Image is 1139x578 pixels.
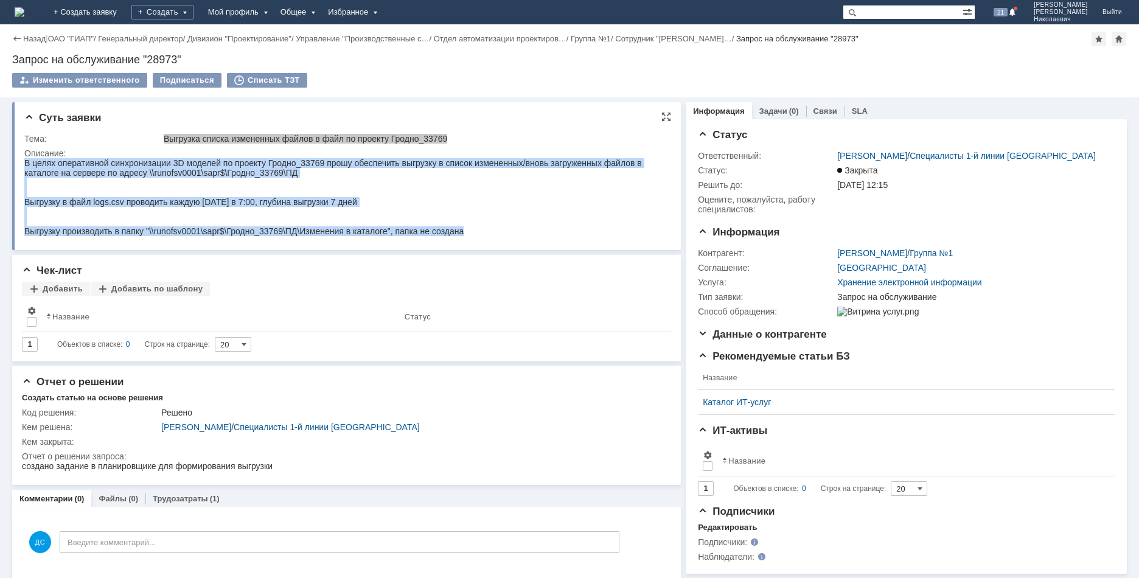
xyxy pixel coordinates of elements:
[837,165,877,175] span: Закрыта
[12,54,1127,66] div: Запрос на обслуживание "28973"
[57,340,122,349] span: Объектов в списке:
[693,106,744,116] a: Информация
[1112,32,1126,46] div: Сделать домашней страницей
[789,106,799,116] div: (0)
[661,112,671,122] div: На всю страницу
[698,425,767,436] span: ИТ-активы
[994,8,1008,16] span: 21
[98,34,187,43] div: /
[698,329,827,340] span: Данные о контрагенте
[234,422,420,432] a: Специалисты 1-й линии [GEOGRAPHIC_DATA]
[698,552,820,562] div: Наблюдатели:
[29,531,51,553] span: ДС
[15,7,24,17] img: logo
[698,248,835,258] div: Контрагент:
[698,263,835,273] div: Соглашение:
[698,226,779,238] span: Информация
[698,180,835,190] div: Решить до:
[698,129,747,141] span: Статус
[23,34,46,43] a: Назад
[22,437,159,447] div: Кем закрыта:
[153,494,208,503] a: Трудозатраты
[161,422,231,432] a: [PERSON_NAME]
[210,494,220,503] div: (1)
[728,456,765,465] div: Название
[698,537,820,547] div: Подписчики:
[161,422,663,432] div: /
[48,34,99,43] div: /
[733,484,798,493] span: Объектов в списке:
[698,350,850,362] span: Рекомендуемые статьи БЗ
[813,106,837,116] a: Связи
[434,34,571,43] div: /
[837,151,1096,161] div: /
[48,34,94,43] a: ОАО "ГИАП"
[837,263,926,273] a: [GEOGRAPHIC_DATA]
[1034,1,1088,9] span: [PERSON_NAME]
[703,397,1100,407] a: Каталог ИТ-услуг
[22,376,124,388] span: Отчет о решении
[698,506,775,517] span: Подписчики
[41,301,400,332] th: Название
[22,393,163,403] div: Создать статью на основе решения
[698,195,835,214] div: Oцените, пожалуйста, работу специалистов:
[698,165,835,175] div: Статус:
[22,451,665,461] div: Отчет о решении запроса:
[1034,16,1088,23] span: Николаевич
[837,180,888,190] span: [DATE] 12:15
[126,337,130,352] div: 0
[161,408,663,417] div: Решено
[852,106,868,116] a: SLA
[22,408,159,417] div: Код решения:
[1034,9,1088,16] span: [PERSON_NAME]
[837,151,907,161] a: [PERSON_NAME]
[187,34,291,43] a: Дивизион "Проектирование"
[698,292,835,302] div: Тип заявки:
[99,494,127,503] a: Файлы
[296,34,429,43] a: Управление "Производственные с…
[571,34,611,43] a: Группа №1
[75,494,85,503] div: (0)
[164,134,663,144] div: Выгрузка списка измененных файлов в файл по проекту Гродно_33769
[615,34,731,43] a: Сотрудник "[PERSON_NAME]…
[717,445,1105,476] th: Название
[698,151,835,161] div: Ответственный:
[27,306,37,316] span: Настройки
[837,248,907,258] a: [PERSON_NAME]
[1092,32,1106,46] div: Добавить в избранное
[615,34,736,43] div: /
[698,523,757,532] div: Редактировать
[46,33,47,43] div: |
[837,248,953,258] div: /
[296,34,434,43] div: /
[52,312,89,321] div: Название
[571,34,615,43] div: /
[22,422,159,432] div: Кем решена:
[733,481,886,496] i: Строк на странице:
[24,112,101,124] span: Суть заявки
[910,151,1096,161] a: Специалисты 1-й линии [GEOGRAPHIC_DATA]
[24,148,665,158] div: Описание:
[187,34,296,43] div: /
[963,5,975,17] span: Расширенный поиск
[400,301,661,332] th: Статус
[703,450,712,460] span: Настройки
[910,248,953,258] a: Группа №1
[131,5,193,19] div: Создать
[128,494,138,503] div: (0)
[15,7,24,17] a: Перейти на домашнюю страницу
[698,366,1105,390] th: Название
[57,337,210,352] i: Строк на странице:
[736,34,859,43] div: Запрос на обслуживание "28973"
[405,312,431,321] div: Статус
[837,277,981,287] a: Хранение электронной информации
[98,34,183,43] a: Генеральный директор
[434,34,566,43] a: Отдел автоматизации проектиров…
[22,265,82,276] span: Чек-лист
[837,307,919,316] img: Витрина услуг.png
[19,494,73,503] a: Комментарии
[759,106,787,116] a: Задачи
[698,307,835,316] div: Способ обращения:
[24,134,161,144] div: Тема:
